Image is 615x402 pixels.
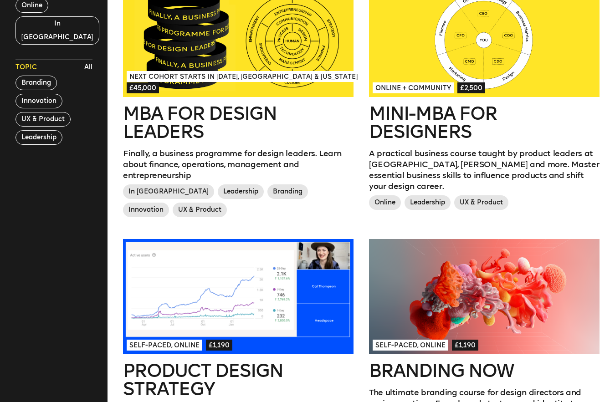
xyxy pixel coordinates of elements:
button: All [82,61,95,74]
span: £45,000 [127,82,159,93]
span: £1,190 [206,340,232,351]
span: Online + Community [373,82,454,93]
button: In [GEOGRAPHIC_DATA] [15,16,99,45]
span: Leadership [405,195,451,210]
span: In [GEOGRAPHIC_DATA] [123,184,214,199]
span: UX & Product [454,195,508,210]
button: Innovation [15,94,62,108]
p: Finally, a business programme for design leaders. Learn about finance, operations, management and... [123,148,354,181]
span: Topic [15,63,37,72]
button: Leadership [15,130,62,145]
h2: Product Design Strategy [123,361,354,398]
p: A practical business course taught by product leaders at [GEOGRAPHIC_DATA], [PERSON_NAME] and mor... [369,148,600,192]
span: Branding [267,184,308,199]
span: Next Cohort Starts in [DATE], [GEOGRAPHIC_DATA] & [US_STATE] [127,71,360,82]
span: Leadership [218,184,264,199]
span: Self-paced, Online [373,340,448,351]
button: Branding [15,76,57,90]
span: UX & Product [173,203,227,217]
span: £1,190 [452,340,478,351]
span: Online [369,195,401,210]
span: £2,500 [457,82,485,93]
h2: MBA for Design Leaders [123,104,354,141]
h2: Mini-MBA for Designers [369,104,600,141]
h2: Branding Now [369,361,600,380]
span: Innovation [123,203,169,217]
button: UX & Product [15,112,71,127]
span: Self-paced, Online [127,340,202,351]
